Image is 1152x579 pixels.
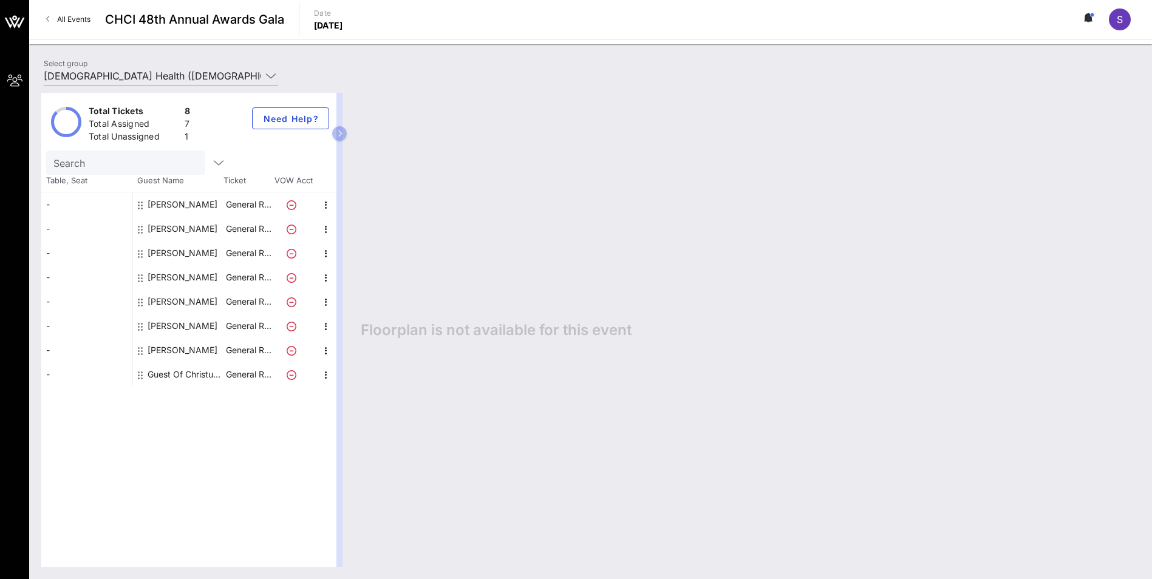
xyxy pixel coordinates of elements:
div: - [41,265,132,289]
div: Paul Bollinger [148,314,217,338]
div: 7 [185,118,190,133]
div: Andrea Pichaida [148,192,217,217]
p: General R… [224,289,273,314]
p: General R… [224,362,273,387]
div: S [1109,8,1131,30]
span: S [1117,13,1123,25]
p: General R… [224,241,273,265]
div: Total Assigned [89,118,180,133]
span: Guest Name [132,175,223,187]
div: Jared Najjar [148,289,217,314]
div: Richard Morin [148,338,217,362]
div: Guest Of Christus Health [148,362,224,387]
p: General R… [224,314,273,338]
span: CHCI 48th Annual Awards Gala [105,10,284,29]
div: Fausto Meza [148,265,217,289]
div: Dominic Dominguez [148,241,217,265]
div: Total Tickets [89,105,180,120]
div: 1 [185,130,190,146]
span: VOW Acct [272,175,315,187]
div: - [41,314,132,338]
div: 8 [185,105,190,120]
div: - [41,289,132,314]
div: Total Unassigned [89,130,180,146]
div: David Gonzales [148,217,217,241]
p: Date [314,7,343,19]
span: Need Help? [262,113,319,124]
div: - [41,338,132,362]
div: - [41,192,132,217]
label: Select group [44,59,87,68]
span: Floorplan is not available for this event [361,321,632,339]
span: Table, Seat [41,175,132,187]
div: - [41,217,132,241]
div: - [41,241,132,265]
p: General R… [224,265,273,289]
a: All Events [39,10,98,29]
span: All Events [57,15,90,24]
span: Ticket [223,175,272,187]
p: [DATE] [314,19,343,32]
div: - [41,362,132,387]
p: General R… [224,192,273,217]
p: General R… [224,217,273,241]
p: General R… [224,338,273,362]
button: Need Help? [252,107,329,129]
